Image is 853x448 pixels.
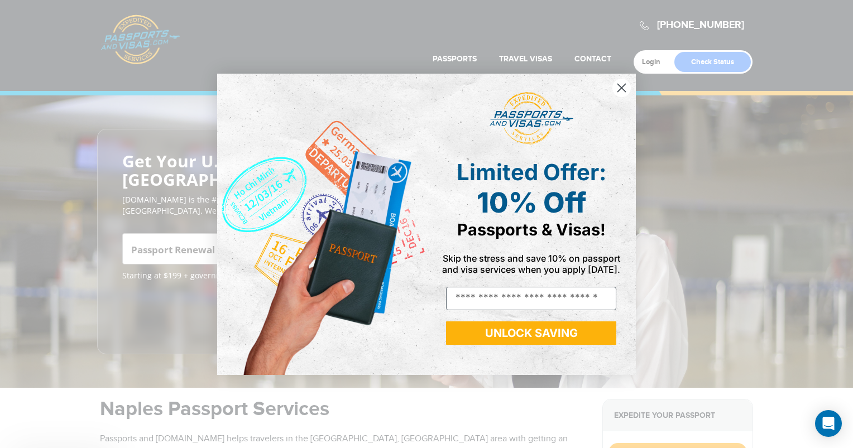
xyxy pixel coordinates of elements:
[446,321,616,345] button: UNLOCK SAVING
[442,253,620,275] span: Skip the stress and save 10% on passport and visa services when you apply [DATE].
[490,92,573,144] img: passports and visas
[815,410,842,437] div: Open Intercom Messenger
[612,78,631,98] button: Close dialog
[217,74,426,375] img: de9cda0d-0715-46ca-9a25-073762a91ba7.png
[457,220,606,239] span: Passports & Visas!
[477,186,586,219] span: 10% Off
[457,158,606,186] span: Limited Offer:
